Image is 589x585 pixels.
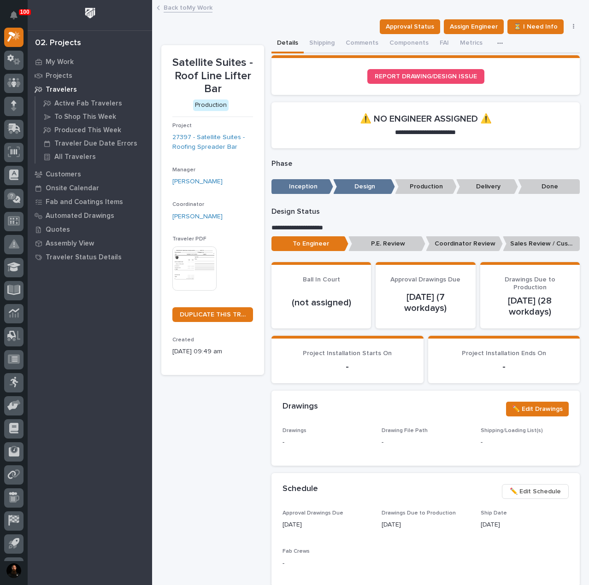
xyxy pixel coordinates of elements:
[283,559,371,568] p: -
[450,21,498,32] span: Assign Engineer
[456,179,518,194] p: Delivery
[283,438,371,447] p: -
[35,123,152,136] a: Produced This Week
[390,276,460,283] span: Approval Drawings Due
[28,167,152,181] a: Customers
[506,402,569,416] button: ✏️ Edit Drawings
[510,486,561,497] span: ✏️ Edit Schedule
[35,137,152,150] a: Traveler Due Date Errors
[502,484,569,499] button: ✏️ Edit Schedule
[172,167,195,173] span: Manager
[481,438,569,447] p: -
[28,236,152,250] a: Assembly View
[444,19,504,34] button: Assign Engineer
[434,34,454,53] button: FAI
[384,34,434,53] button: Components
[28,195,152,209] a: Fab and Coatings Items
[46,240,94,248] p: Assembly View
[375,73,477,80] span: REPORT DRAWING/DESIGN ISSUE
[462,350,546,357] span: Project Installation Ends On
[283,297,360,308] p: (not assigned)
[4,561,24,580] button: users-avatar
[172,123,192,129] span: Project
[172,202,204,207] span: Coordinator
[513,21,558,32] span: ⏳ I Need Info
[283,549,310,554] span: Fab Crews
[505,276,555,291] span: Drawings Due to Production
[283,484,318,494] h2: Schedule
[28,82,152,96] a: Travelers
[380,19,440,34] button: Approval Status
[333,179,395,194] p: Design
[54,140,137,148] p: Traveler Due Date Errors
[172,347,253,357] p: [DATE] 09:49 am
[28,181,152,195] a: Onsite Calendar
[172,56,253,96] p: Satellite Suites - Roof Line Lifter Bar
[283,428,306,433] span: Drawings
[164,2,212,12] a: Back toMy Work
[28,55,152,69] a: My Work
[271,207,580,216] p: Design Status
[46,253,122,262] p: Traveler Status Details
[172,133,253,152] a: 27397 - Satellite Suites - Roofing Spreader Bar
[512,404,563,415] span: ✏️ Edit Drawings
[283,402,318,412] h2: Drawings
[271,179,333,194] p: Inception
[46,184,99,193] p: Onsite Calendar
[193,99,229,111] div: Production
[340,34,384,53] button: Comments
[28,209,152,222] a: Automated Drawings
[20,9,29,15] p: 100
[303,350,392,357] span: Project Installation Starts On
[283,361,412,372] p: -
[518,179,580,194] p: Done
[172,177,223,187] a: [PERSON_NAME]
[303,276,340,283] span: Ball In Court
[54,113,116,121] p: To Shop This Week
[54,126,121,135] p: Produced This Week
[283,510,343,516] span: Approval Drawings Due
[481,428,543,433] span: Shipping/Loading List(s)
[491,295,569,317] p: [DATE] (28 workdays)
[46,212,114,220] p: Automated Drawings
[439,361,569,372] p: -
[271,159,580,168] p: Phase
[12,11,24,26] div: Notifications100
[35,150,152,163] a: All Travelers
[304,34,340,53] button: Shipping
[54,153,96,161] p: All Travelers
[382,428,428,433] span: Drawing File Path
[481,510,507,516] span: Ship Date
[395,179,457,194] p: Production
[360,113,492,124] h2: ⚠️ NO ENGINEER ASSIGNED ⚠️
[454,34,488,53] button: Metrics
[28,69,152,82] a: Projects
[386,21,434,32] span: Approval Status
[503,236,580,252] p: Sales Review / Customer Approval
[35,97,152,110] a: Active Fab Travelers
[172,307,253,322] a: DUPLICATE THIS TRAVELER
[172,236,206,242] span: Traveler PDF
[46,72,72,80] p: Projects
[46,58,74,66] p: My Work
[46,226,70,234] p: Quotes
[54,99,122,108] p: Active Fab Travelers
[382,438,383,447] p: -
[46,170,81,179] p: Customers
[82,5,99,22] img: Workspace Logo
[35,110,152,123] a: To Shop This Week
[382,520,470,530] p: [DATE]
[35,38,81,48] div: 02. Projects
[172,212,223,222] a: [PERSON_NAME]
[382,510,456,516] span: Drawings Due to Production
[28,250,152,264] a: Traveler Status Details
[271,34,304,53] button: Details
[481,520,569,530] p: [DATE]
[28,222,152,236] a: Quotes
[387,292,464,314] p: [DATE] (7 workdays)
[283,520,371,530] p: [DATE]
[426,236,503,252] p: Coordinator Review
[180,311,246,318] span: DUPLICATE THIS TRAVELER
[4,6,24,25] button: Notifications
[348,236,425,252] p: P.E. Review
